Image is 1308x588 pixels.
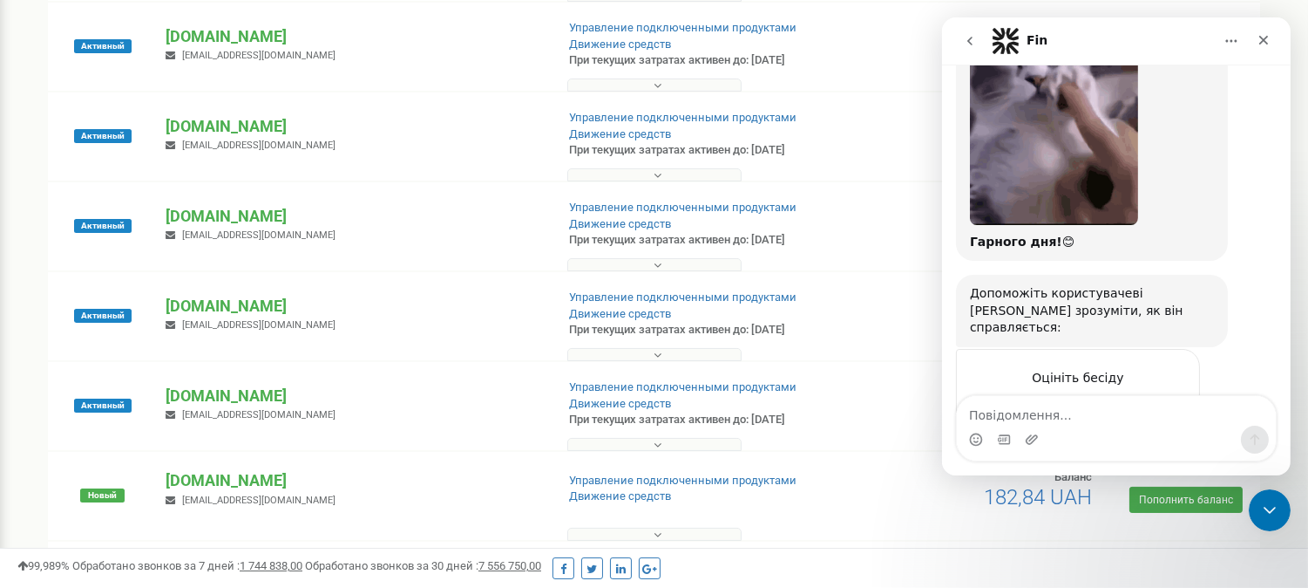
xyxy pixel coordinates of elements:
[74,39,132,53] span: Активный
[74,129,132,143] span: Активный
[569,111,796,124] a: Управление подключенными продуктами
[28,268,272,319] div: Допоможіть користувачеві [PERSON_NAME] зрозуміти, як він справляється:
[569,142,844,159] p: При текущих затратах активен до: [DATE]
[1129,487,1243,513] a: Пополнить баланс
[166,385,540,407] p: [DOMAIN_NAME]
[569,21,796,34] a: Управление подключенными продуктами
[74,219,132,233] span: Активный
[569,474,796,487] a: Управление подключенными продуктами
[15,379,334,408] textarea: Повідомлення...
[305,559,541,572] span: Обработано звонков за 30 дней :
[1249,489,1291,531] iframe: Intercom live chat
[166,115,540,138] p: [DOMAIN_NAME]
[182,495,335,506] span: [EMAIL_ADDRESS][DOMAIN_NAME]
[28,217,120,231] b: Гарного дня!
[182,409,335,420] span: [EMAIL_ADDRESS][DOMAIN_NAME]
[240,559,302,572] u: 1 744 838,00
[14,257,335,332] div: Fin каже…
[569,291,796,304] a: Управление подключенными продуктами
[17,559,70,572] span: 99,989%
[166,205,540,228] p: [DOMAIN_NAME]
[569,127,671,140] a: Движение средств
[569,412,844,428] p: При текущих затратах активен до: [DATE]
[14,332,335,503] div: Fin каже…
[80,489,125,503] span: Новый
[569,201,796,214] a: Управление подключенными продуктами
[182,140,335,151] span: [EMAIL_ADDRESS][DOMAIN_NAME]
[83,415,97,429] button: Завантажити вкладений файл
[72,559,302,572] span: Обработано звонков за 7 дней :
[569,217,671,230] a: Движение средств
[569,232,844,249] p: При текущих затратах активен до: [DATE]
[182,319,335,331] span: [EMAIL_ADDRESS][DOMAIN_NAME]
[74,309,132,323] span: Активный
[27,415,41,429] button: Вибір емодзі
[569,489,671,503] a: Движение средств
[28,216,272,234] div: 😊
[166,295,540,318] p: [DOMAIN_NAME]
[14,257,286,330] div: Допоможіть користувачеві [PERSON_NAME] зрозуміти, як він справляється:
[569,380,796,393] a: Управление подключенными продуктами
[182,50,335,61] span: [EMAIL_ADDRESS][DOMAIN_NAME]
[569,307,671,320] a: Движение средств
[569,52,844,69] p: При текущих затратах активен до: [DATE]
[166,25,540,48] p: [DOMAIN_NAME]
[942,17,1291,475] iframe: Intercom live chat
[984,485,1092,509] span: 182,84 UAH
[299,408,327,436] button: Надіслати повідомлення…
[569,38,671,51] a: Движение средств
[569,322,844,338] p: При текущих затратах активен до: [DATE]
[32,350,240,371] div: Оцініть бесіду
[74,399,132,413] span: Активный
[166,469,540,492] p: [DOMAIN_NAME]
[1054,470,1092,483] span: Баланс
[478,559,541,572] u: 7 556 750,00
[55,415,69,429] button: вибір GIF-файлів
[569,397,671,410] a: Движение средств
[182,229,335,241] span: [EMAIL_ADDRESS][DOMAIN_NAME]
